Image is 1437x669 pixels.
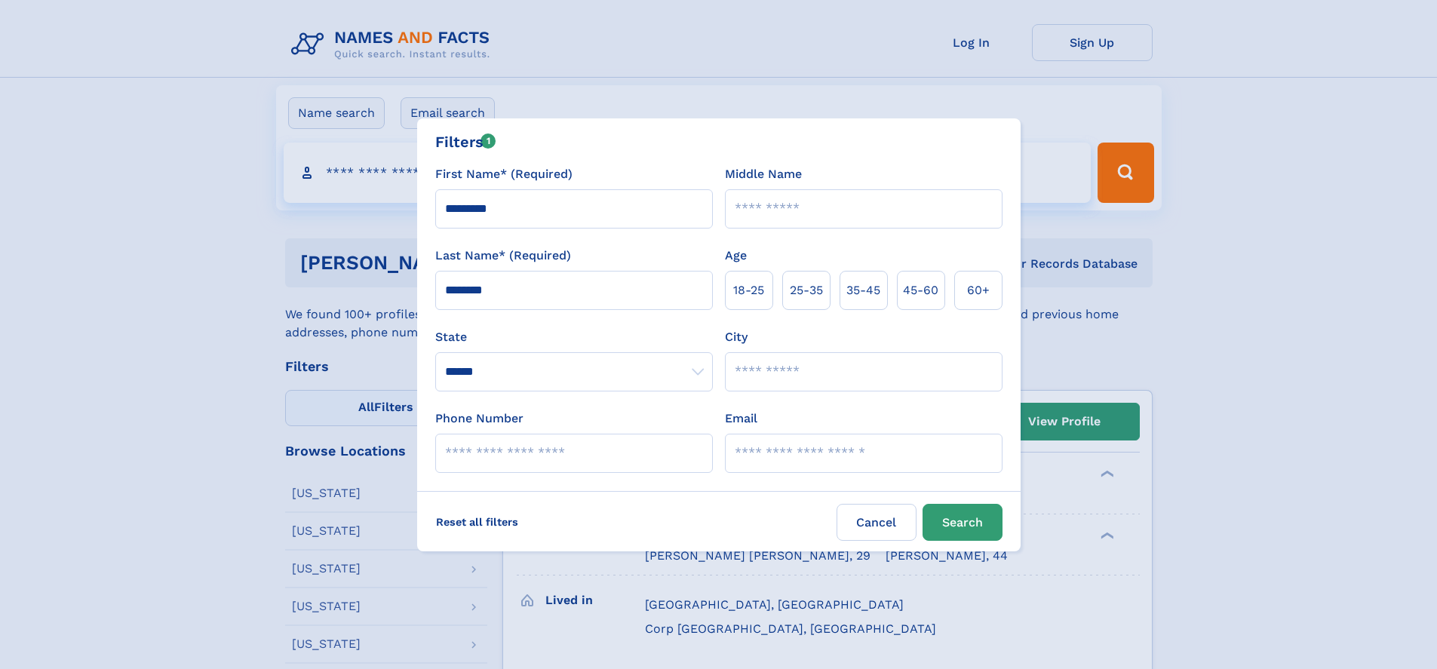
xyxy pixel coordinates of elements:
[725,165,802,183] label: Middle Name
[435,165,573,183] label: First Name* (Required)
[903,281,938,299] span: 45‑60
[837,504,917,541] label: Cancel
[435,130,496,153] div: Filters
[426,504,528,540] label: Reset all filters
[435,247,571,265] label: Last Name* (Required)
[923,504,1003,541] button: Search
[733,281,764,299] span: 18‑25
[846,281,880,299] span: 35‑45
[725,247,747,265] label: Age
[725,410,757,428] label: Email
[790,281,823,299] span: 25‑35
[435,410,524,428] label: Phone Number
[435,328,713,346] label: State
[725,328,748,346] label: City
[967,281,990,299] span: 60+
